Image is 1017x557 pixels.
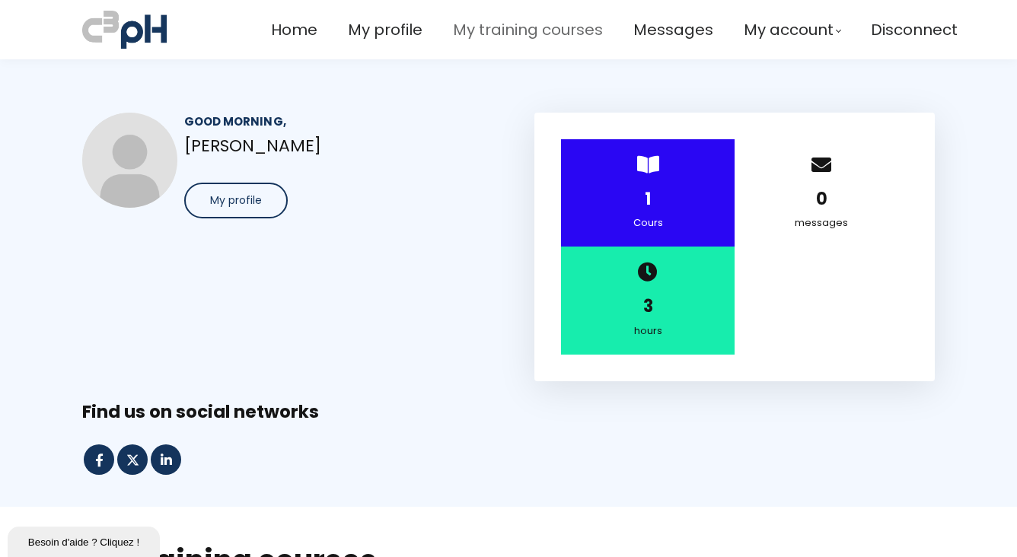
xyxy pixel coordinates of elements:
img: 68c9c4bcd348fcf9a0026b84.jpg [82,113,177,208]
a: Home [271,18,317,43]
iframe: chat widget [8,524,163,557]
a: Messages [633,18,713,43]
strong: 3 [643,294,653,318]
p: [PERSON_NAME] [184,132,483,159]
button: My profile [184,183,288,218]
div: > [561,139,735,247]
div: Good morning, [184,113,483,130]
a: My training courses [453,18,603,43]
div: hours [580,323,716,339]
span: My profile [210,193,262,208]
div: Find us on social networks [82,400,935,424]
span: My account [744,18,834,43]
strong: 1 [645,187,651,211]
a: Disconnect [871,18,958,43]
div: messages [754,215,889,231]
div: Cours [580,215,716,231]
img: a70bc7685e0efc0bd0b04b3506828469.jpeg [82,8,167,52]
a: My profile [348,18,422,43]
strong: 0 [816,187,827,211]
